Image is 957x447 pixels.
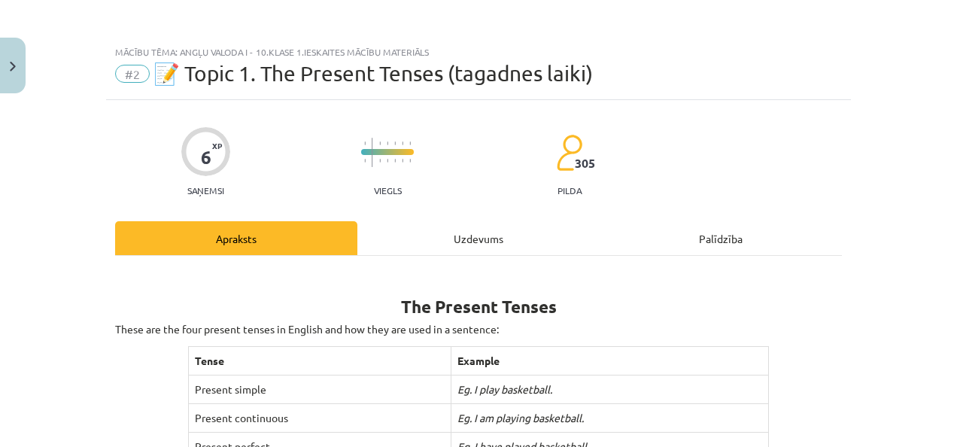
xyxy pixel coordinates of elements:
img: icon-long-line-d9ea69661e0d244f92f715978eff75569469978d946b2353a9bb055b3ed8787d.svg [372,138,373,167]
th: Tense [188,347,451,376]
td: Present continuous [188,404,451,433]
p: Saņemsi [181,185,230,196]
div: Uzdevums [357,221,600,255]
span: 📝 Topic 1. The Present Tenses (tagadnes laiki) [153,61,593,86]
i: Eg. I play basketball. [457,382,552,396]
img: icon-short-line-57e1e144782c952c97e751825c79c345078a6d821885a25fce030b3d8c18986b.svg [402,159,403,163]
img: icon-short-line-57e1e144782c952c97e751825c79c345078a6d821885a25fce030b3d8c18986b.svg [379,159,381,163]
img: icon-short-line-57e1e144782c952c97e751825c79c345078a6d821885a25fce030b3d8c18986b.svg [402,141,403,145]
img: icon-close-lesson-0947bae3869378f0d4975bcd49f059093ad1ed9edebbc8119c70593378902aed.svg [10,62,16,71]
b: The Present Tenses [401,296,557,318]
span: #2 [115,65,150,83]
span: 305 [575,157,595,170]
div: Palīdzība [600,221,842,255]
span: XP [212,141,222,150]
div: 6 [201,147,211,168]
img: icon-short-line-57e1e144782c952c97e751825c79c345078a6d821885a25fce030b3d8c18986b.svg [387,141,388,145]
th: Example [451,347,768,376]
img: icon-short-line-57e1e144782c952c97e751825c79c345078a6d821885a25fce030b3d8c18986b.svg [394,159,396,163]
td: Present simple [188,376,451,404]
p: pilda [557,185,582,196]
img: students-c634bb4e5e11cddfef0936a35e636f08e4e9abd3cc4e673bd6f9a4125e45ecb1.svg [556,134,582,172]
img: icon-short-line-57e1e144782c952c97e751825c79c345078a6d821885a25fce030b3d8c18986b.svg [394,141,396,145]
p: Viegls [374,185,402,196]
div: Mācību tēma: Angļu valoda i - 10.klase 1.ieskaites mācību materiāls [115,47,842,57]
img: icon-short-line-57e1e144782c952c97e751825c79c345078a6d821885a25fce030b3d8c18986b.svg [409,159,411,163]
img: icon-short-line-57e1e144782c952c97e751825c79c345078a6d821885a25fce030b3d8c18986b.svg [364,141,366,145]
i: Eg. I am playing basketball. [457,411,584,424]
img: icon-short-line-57e1e144782c952c97e751825c79c345078a6d821885a25fce030b3d8c18986b.svg [387,159,388,163]
div: Apraksts [115,221,357,255]
img: icon-short-line-57e1e144782c952c97e751825c79c345078a6d821885a25fce030b3d8c18986b.svg [364,159,366,163]
p: These are the four present tenses in English and how they are used in a sentence: [115,321,842,337]
img: icon-short-line-57e1e144782c952c97e751825c79c345078a6d821885a25fce030b3d8c18986b.svg [409,141,411,145]
img: icon-short-line-57e1e144782c952c97e751825c79c345078a6d821885a25fce030b3d8c18986b.svg [379,141,381,145]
